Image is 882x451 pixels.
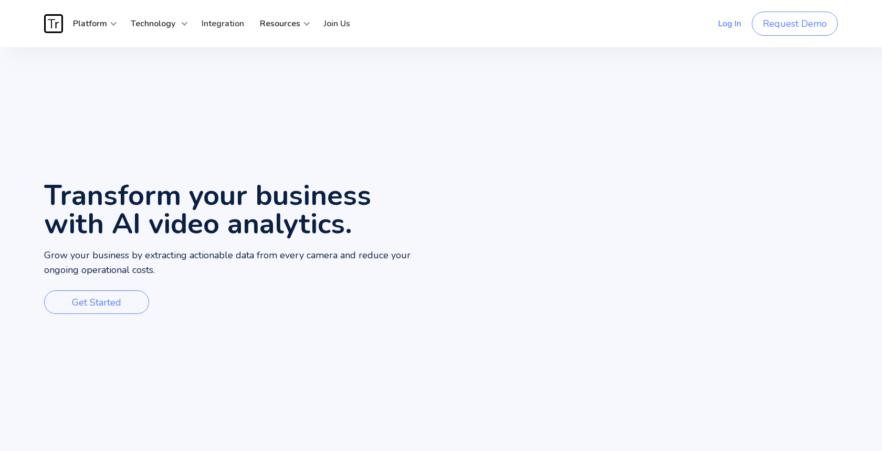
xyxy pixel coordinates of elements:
[752,12,838,36] a: Request Demo
[65,8,118,39] div: Platform
[44,248,441,278] p: Grow your business by extracting actionable data from every camera and reduce your ongoing operat...
[123,8,188,39] div: Technology
[316,8,358,39] a: Join Us
[44,290,149,314] a: Get Started
[73,18,107,29] strong: Platform
[710,8,749,39] a: Log In
[44,14,63,33] img: Traces Logo
[44,14,65,33] a: home
[194,8,252,39] a: Integration
[252,8,311,39] div: Resources
[44,181,441,238] h1: Transform your business with AI video analytics.
[131,18,175,29] strong: Technology
[260,18,300,29] strong: Resources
